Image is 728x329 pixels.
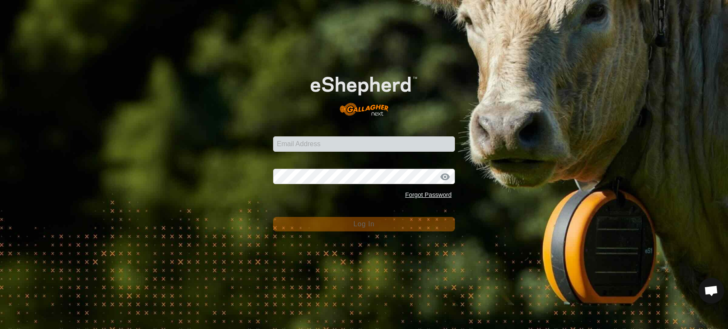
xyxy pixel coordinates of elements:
[273,217,455,231] button: Log In
[273,136,455,152] input: Email Address
[405,191,451,198] a: Forgot Password
[699,278,724,303] div: Open chat
[291,61,437,123] img: E-shepherd Logo
[353,220,374,228] span: Log In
